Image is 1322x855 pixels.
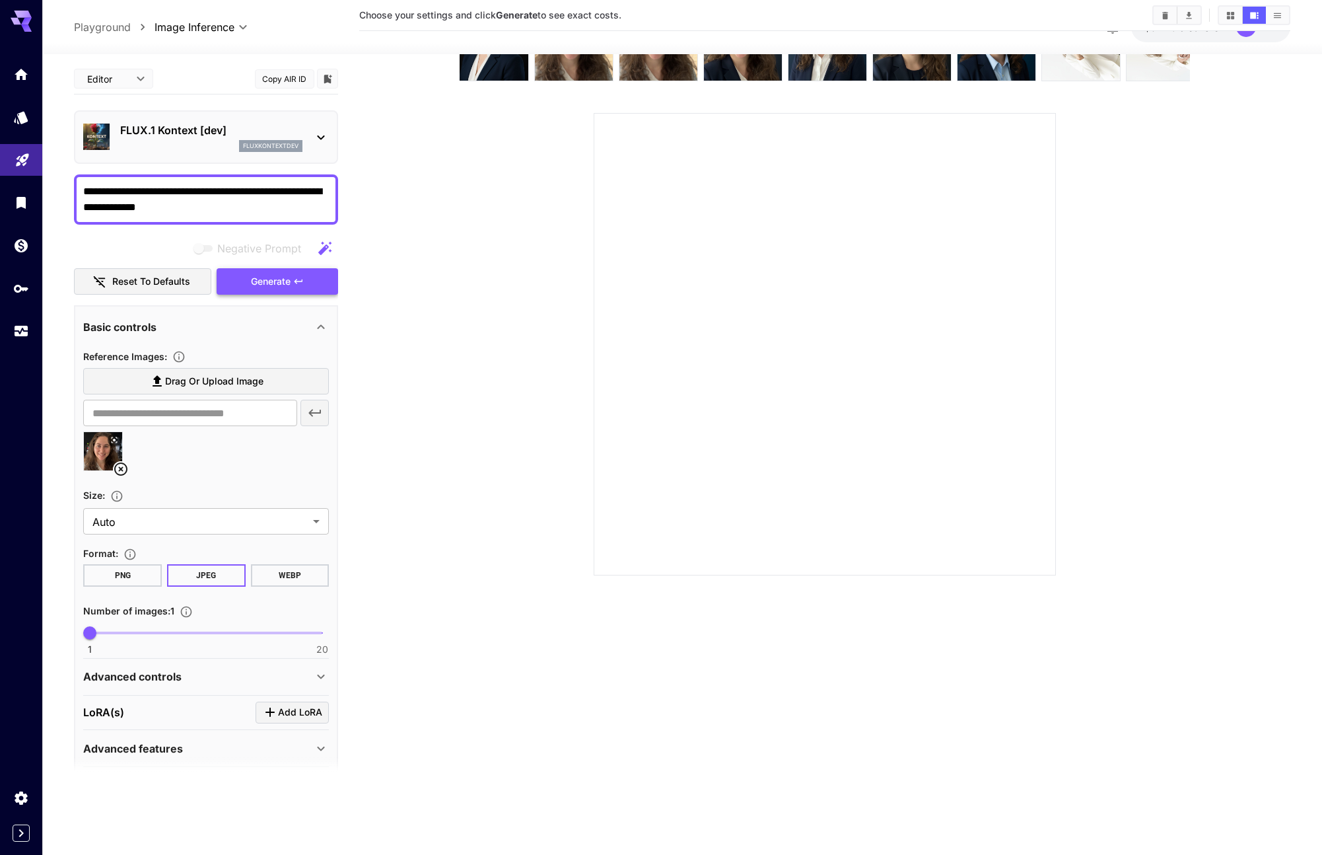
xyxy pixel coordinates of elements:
[322,71,333,87] button: Add to library
[1144,22,1179,33] span: $34.49
[13,109,29,126] div: Models
[83,704,124,720] p: LoRA(s)
[83,733,329,764] div: Advanced features
[74,268,211,295] button: Reset to defaults
[217,241,301,256] span: Negative Prompt
[174,605,198,618] button: Specify how many images to generate in a single request. Each image generation will be charged se...
[1154,7,1177,24] button: Clear All
[87,72,128,86] span: Editor
[359,9,621,20] span: Choose your settings and click to see exact costs.
[83,490,105,501] span: Size :
[191,240,312,256] span: Negative prompts are not compatible with the selected model.
[496,9,538,20] b: Generate
[83,741,183,757] p: Advanced features
[251,564,330,587] button: WEBP
[83,605,174,616] span: Number of images : 1
[83,311,329,343] div: Basic controls
[217,268,338,295] button: Generate
[83,319,157,335] p: Basic controls
[251,274,291,290] span: Generate
[118,548,142,561] button: Choose the file format for the output image.
[165,373,263,390] span: Drag or upload image
[167,350,191,363] button: Upload a reference image to guide the result. This is needed for Image-to-Image or Inpainting. Su...
[83,661,329,692] div: Advanced controls
[1152,5,1202,25] div: Clear AllDownload All
[83,564,162,587] button: PNG
[105,490,129,503] button: Adjust the dimensions of the generated image by specifying its width and height in pixels, or sel...
[74,19,155,35] nav: breadcrumb
[83,368,329,395] label: Drag or upload image
[1219,7,1242,24] button: Show media in grid view
[1177,7,1200,24] button: Download All
[15,147,30,164] div: Playground
[255,69,314,89] button: Copy AIR ID
[92,514,308,530] span: Auto
[243,141,298,151] p: fluxkontextdev
[83,669,182,685] p: Advanced controls
[83,117,329,157] div: FLUX.1 Kontext [dev]fluxkontextdev
[13,66,29,83] div: Home
[1243,7,1266,24] button: Show media in video view
[155,19,234,35] span: Image Inference
[13,323,29,340] div: Usage
[278,704,322,721] span: Add LoRA
[120,122,302,138] p: FLUX.1 Kontext [dev]
[1179,22,1226,33] span: credits left
[256,702,329,724] button: Click to add LoRA
[1266,7,1289,24] button: Show media in list view
[88,643,92,656] span: 1
[13,825,30,842] button: Expand sidebar
[83,351,167,362] span: Reference Images :
[316,643,328,656] span: 20
[74,19,131,35] a: Playground
[83,548,118,559] span: Format :
[13,237,29,254] div: Wallet
[13,280,29,297] div: API Keys
[1218,5,1290,25] div: Show media in grid viewShow media in video viewShow media in list view
[13,790,29,806] div: Settings
[167,564,246,587] button: JPEG
[13,194,29,211] div: Library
